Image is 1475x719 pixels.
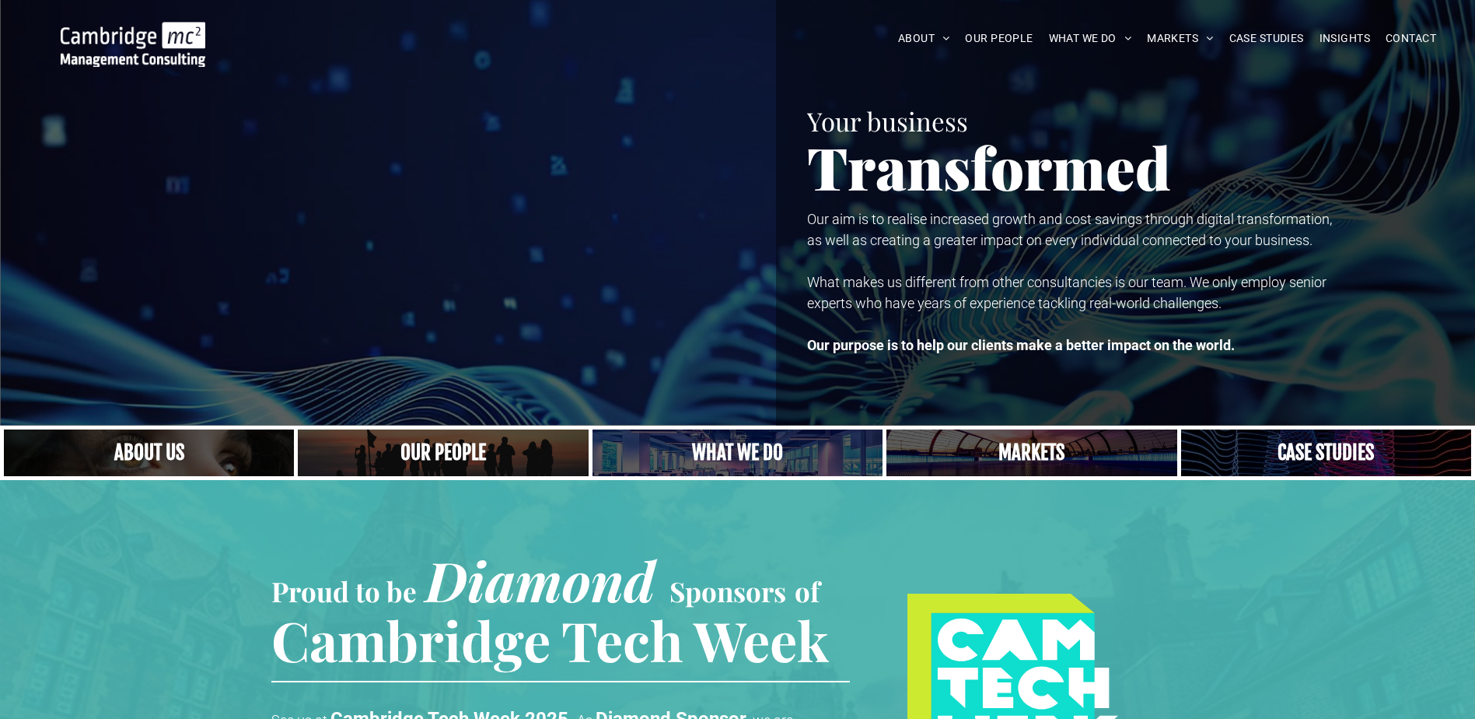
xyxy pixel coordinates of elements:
[61,22,205,67] img: Go to Homepage
[61,24,205,40] a: Your Business Transformed | Cambridge Management Consulting
[890,26,958,51] a: ABOUT
[1386,26,1436,51] span: CONTACT
[400,440,486,465] h3: OUR PEOPLE
[425,543,655,616] span: Diamond
[795,573,820,609] span: of
[957,26,1040,51] a: OUR PEOPLE
[1378,26,1444,51] a: CONTACT
[1041,26,1140,51] a: WHAT WE DO
[692,440,783,465] h3: WHAT WE DO
[1229,26,1304,51] span: CASE STUDIES
[1312,26,1378,51] a: INSIGHTS
[807,274,1326,311] span: What makes us different from other consultancies is our team. We only employ senior experts who h...
[807,128,1171,205] span: Transformed
[271,573,417,609] span: Proud to be
[1139,26,1221,51] a: MARKETS
[114,440,184,465] h3: ABOUT US
[965,26,1033,51] span: OUR PEOPLE
[271,603,829,676] span: Cambridge Tech Week
[1222,26,1312,51] a: CASE STUDIES
[1278,440,1374,465] h3: CASE STUDIES
[998,440,1064,465] h3: MARKETS
[898,26,950,51] span: ABOUT
[669,573,786,609] span: Sponsors
[807,211,1332,248] span: Our aim is to realise increased growth and cost savings through digital transformation, as well a...
[1049,26,1132,51] span: WHAT WE DO
[1147,26,1213,51] span: MARKETS
[807,337,1235,353] strong: Our purpose is to help our clients make a better impact on the world.
[807,103,968,138] span: Your business
[1319,26,1370,51] span: INSIGHTS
